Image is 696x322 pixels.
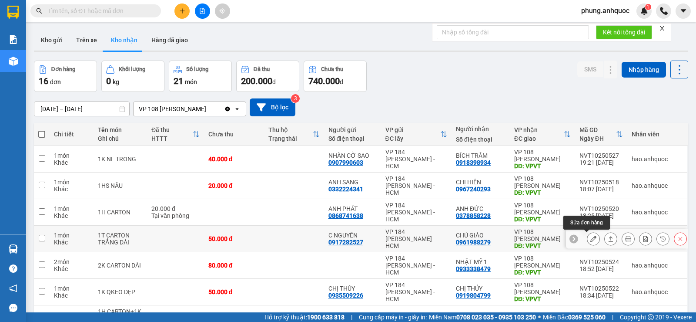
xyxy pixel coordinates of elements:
[579,179,623,186] div: NVT10250518
[646,4,649,10] span: 1
[272,78,276,85] span: đ
[83,8,104,17] span: Nhận:
[54,179,89,186] div: 1 món
[54,212,89,219] div: Khác
[514,242,571,249] div: DĐ: VPVT
[151,126,193,133] div: Đã thu
[563,216,610,230] div: Sửa đơn hàng
[574,5,636,16] span: phung.anhquoc
[456,232,505,239] div: CHÚ GIÁO
[514,269,571,276] div: DĐ: VPVT
[456,258,505,265] div: NHẬT MỸ 1
[514,295,571,302] div: DĐ: VPVT
[456,205,505,212] div: ANH ĐỨC
[250,98,295,116] button: Bộ lọc
[456,265,491,272] div: 0933338479
[268,135,313,142] div: Trạng thái
[9,284,17,292] span: notification
[96,61,137,77] span: VPNVT
[186,66,208,72] div: Số lượng
[679,7,687,15] span: caret-down
[385,202,448,223] div: VP 184 [PERSON_NAME] - HCM
[632,209,683,216] div: hao.anhquoc
[98,262,143,269] div: 2K CARTON DÀI
[579,265,623,272] div: 18:52 [DATE]
[632,131,683,138] div: Nhân viên
[98,182,143,189] div: 1HS NÂU
[456,179,505,186] div: CHỊ HIỀN
[328,186,363,193] div: 0332224341
[579,212,623,219] div: 18:25 [DATE]
[579,135,616,142] div: Ngày ĐH
[385,135,441,142] div: ĐC lấy
[645,4,651,10] sup: 1
[351,312,352,322] span: |
[36,8,42,14] span: search
[208,182,260,189] div: 20.000 đ
[98,232,143,246] div: 1T CARTON TRẮNG DÀI
[429,312,536,322] span: Miền Nam
[328,239,363,246] div: 0917282527
[456,136,505,143] div: Số điện thoại
[385,149,448,169] div: VP 184 [PERSON_NAME] - HCM
[579,205,623,212] div: NVT10250520
[514,163,571,169] div: DĐ: VPVT
[54,265,89,272] div: Khác
[304,61,367,92] button: Chưa thu740.000đ
[456,212,491,219] div: 0378858228
[215,3,230,19] button: aim
[604,232,617,245] div: Giao hàng
[579,152,623,159] div: NVT10250527
[54,159,89,166] div: Khác
[98,209,143,216] div: 1H CARTON
[54,205,89,212] div: 1 món
[340,78,343,85] span: đ
[83,49,153,61] div: 0878585588
[456,292,491,299] div: 0919804799
[640,7,648,15] img: icon-new-feature
[632,156,683,163] div: hao.anhquoc
[579,285,623,292] div: NVT10250522
[9,304,17,312] span: message
[54,292,89,299] div: Khác
[208,235,260,242] div: 50.000 đ
[54,232,89,239] div: 1 món
[264,123,324,146] th: Toggle SortBy
[179,8,185,14] span: plus
[514,149,571,163] div: VP 108 [PERSON_NAME]
[579,126,616,133] div: Mã GD
[268,126,313,133] div: Thu hộ
[207,105,208,113] input: Selected VP 108 Lê Hồng Phong - Vũng Tàu.
[241,76,272,86] span: 200.000
[456,285,505,292] div: CHỊ THỦY
[169,61,232,92] button: Số lượng21món
[51,66,75,72] div: Đơn hàng
[54,285,89,292] div: 1 món
[328,205,377,212] div: ANH PHÁT
[456,314,536,321] strong: 0708 023 035 - 0935 103 250
[568,314,606,321] strong: 0369 525 060
[456,186,491,193] div: 0967240293
[69,30,104,51] button: Trên xe
[208,288,260,295] div: 50.000 đ
[456,239,491,246] div: 0961988279
[514,228,571,242] div: VP 108 [PERSON_NAME]
[328,152,377,159] div: NHÀN CỜ SAO
[632,182,683,189] div: hao.anhquoc
[98,308,143,322] div: 1H CARTON+1K GIẤY DÀI
[83,7,153,39] div: VP 184 [PERSON_NAME] - HCM
[208,131,260,138] div: Chưa thu
[632,262,683,269] div: hao.anhquoc
[660,7,668,15] img: phone-icon
[113,78,119,85] span: kg
[579,159,623,166] div: 19:21 [DATE]
[328,126,377,133] div: Người gửi
[9,264,17,273] span: question-circle
[106,76,111,86] span: 0
[98,156,143,163] div: 1K NL TRONG
[9,244,18,254] img: warehouse-icon
[7,6,19,19] img: logo-vxr
[234,105,241,112] svg: open
[151,212,200,219] div: Tại văn phòng
[328,159,363,166] div: 0907990603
